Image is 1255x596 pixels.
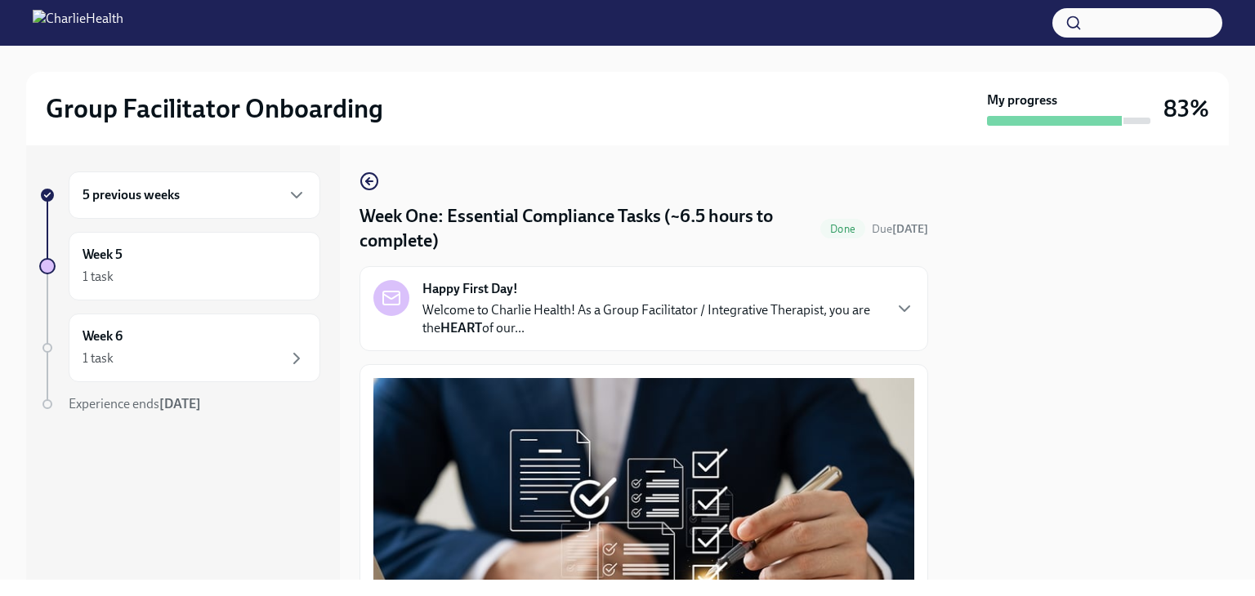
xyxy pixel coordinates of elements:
[69,396,201,411] span: Experience ends
[83,349,114,367] div: 1 task
[39,232,320,300] a: Week 51 task
[422,280,518,298] strong: Happy First Day!
[440,320,482,336] strong: HEART
[872,221,928,237] span: September 1st, 2025 09:00
[83,327,123,345] h6: Week 6
[820,223,865,235] span: Done
[360,204,814,253] h4: Week One: Essential Compliance Tasks (~6.5 hours to complete)
[892,222,928,236] strong: [DATE]
[159,396,201,411] strong: [DATE]
[83,268,114,286] div: 1 task
[1163,94,1209,123] h3: 83%
[46,92,383,125] h2: Group Facilitator Onboarding
[33,10,123,36] img: CharlieHealth
[872,222,928,236] span: Due
[39,314,320,382] a: Week 61 task
[83,246,123,264] h6: Week 5
[987,91,1057,109] strong: My progress
[69,171,320,219] div: 5 previous weeks
[83,186,180,204] h6: 5 previous weeks
[422,301,882,337] p: Welcome to Charlie Health! As a Group Facilitator / Integrative Therapist, you are the of our...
